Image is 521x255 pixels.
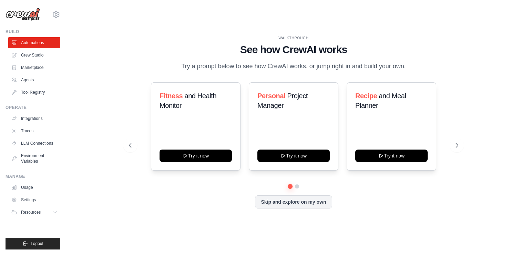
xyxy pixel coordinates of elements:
button: Logout [6,238,60,249]
a: LLM Connections [8,138,60,149]
a: Crew Studio [8,50,60,61]
a: Automations [8,37,60,48]
div: WALKTHROUGH [129,35,459,41]
button: Try it now [257,150,330,162]
span: Resources [21,210,41,215]
a: Environment Variables [8,150,60,167]
button: Try it now [355,150,428,162]
span: Logout [31,241,43,246]
a: Settings [8,194,60,205]
div: Build [6,29,60,34]
h1: See how CrewAI works [129,43,459,56]
a: Usage [8,182,60,193]
span: and Meal Planner [355,92,406,109]
a: Traces [8,125,60,136]
span: Personal [257,92,285,100]
span: Recipe [355,92,377,100]
span: Fitness [160,92,183,100]
a: Tool Registry [8,87,60,98]
button: Resources [8,207,60,218]
div: Operate [6,105,60,110]
img: Logo [6,8,40,21]
span: Project Manager [257,92,308,109]
span: and Health Monitor [160,92,216,109]
p: Try a prompt below to see how CrewAI works, or jump right in and build your own. [178,61,409,71]
a: Agents [8,74,60,85]
button: Skip and explore on my own [255,195,332,208]
div: Manage [6,174,60,179]
button: Try it now [160,150,232,162]
a: Marketplace [8,62,60,73]
a: Integrations [8,113,60,124]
